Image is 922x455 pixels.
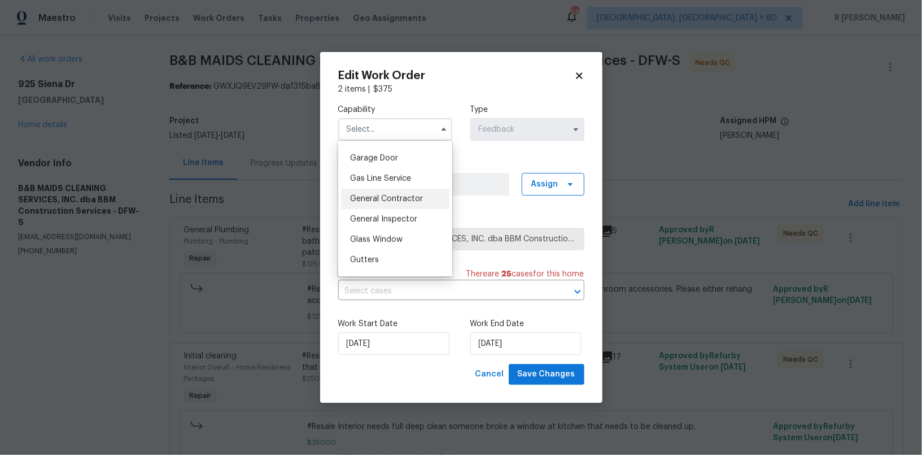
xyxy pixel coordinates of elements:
[569,123,583,136] button: Show options
[338,70,574,81] h2: Edit Work Order
[470,104,584,115] label: Type
[338,332,449,355] input: M/D/YYYY
[350,154,398,162] span: Garage Door
[338,318,452,330] label: Work Start Date
[338,104,452,115] label: Capability
[350,215,417,223] span: General Inspector
[348,233,575,245] span: B&B MAIDS CLEANING SERVICES, INC. dba BBM Construction Services - DFW-S
[470,332,582,355] input: M/D/YYYY
[471,364,509,385] button: Cancel
[475,367,504,382] span: Cancel
[350,256,379,264] span: Gutters
[338,118,452,141] input: Select...
[470,118,584,141] input: Select...
[570,284,585,300] button: Open
[374,85,393,93] span: $ 375
[338,283,553,300] input: Select cases
[518,367,575,382] span: Save Changes
[502,270,512,278] span: 25
[350,236,403,244] span: Glass Window
[437,123,451,136] button: Hide options
[531,179,558,190] span: Assign
[338,214,584,225] label: Trade Partner
[509,364,584,385] button: Save Changes
[470,318,584,330] label: Work End Date
[350,175,411,183] span: Gas Line Service
[338,159,584,170] label: Work Order Manager
[466,268,584,280] span: There are case s for this home
[338,84,584,95] div: 2 items |
[350,195,423,203] span: General Contractor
